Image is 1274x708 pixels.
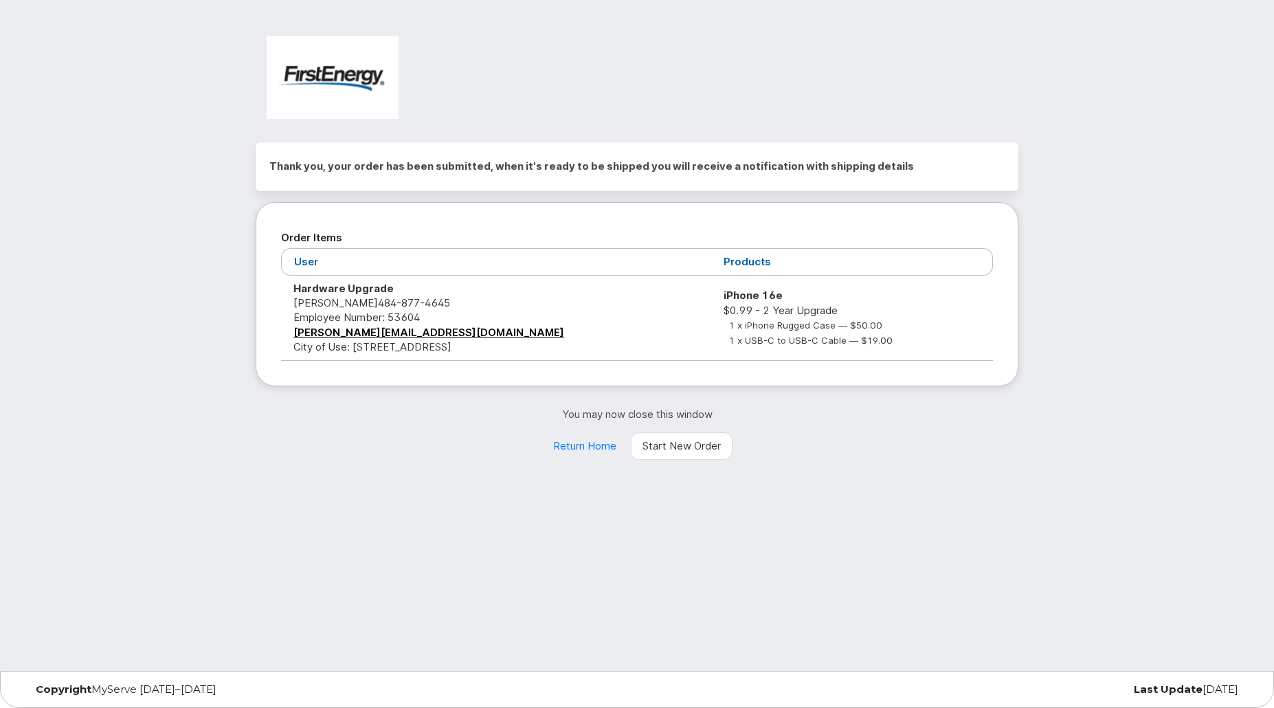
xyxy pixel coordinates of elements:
[267,36,399,119] img: FirstEnergy Corp
[281,228,993,248] h2: Order Items
[36,683,91,696] strong: Copyright
[711,248,993,275] th: Products
[711,276,993,361] td: $0.99 - 2 Year Upgrade
[631,432,733,460] a: Start New Order
[25,684,433,695] div: MyServe [DATE]–[DATE]
[293,326,564,339] a: [PERSON_NAME][EMAIL_ADDRESS][DOMAIN_NAME]
[420,296,450,309] span: 4645
[1134,683,1203,696] strong: Last Update
[256,407,1018,421] p: You may now close this window
[269,156,1005,177] h2: Thank you, your order has been submitted, when it's ready to be shipped you will receive a notifi...
[281,248,711,275] th: User
[396,296,420,309] span: 877
[841,684,1249,695] div: [DATE]
[378,296,450,309] span: 484
[293,311,420,324] span: Employee Number: 53604
[541,432,628,460] a: Return Home
[281,276,711,361] td: [PERSON_NAME] City of Use: [STREET_ADDRESS]
[724,289,783,302] strong: iPhone 16e
[729,320,882,331] small: 1 x iPhone Rugged Case — $50.00
[293,282,394,295] strong: Hardware Upgrade
[729,335,893,346] small: 1 x USB-C to USB-C Cable — $19.00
